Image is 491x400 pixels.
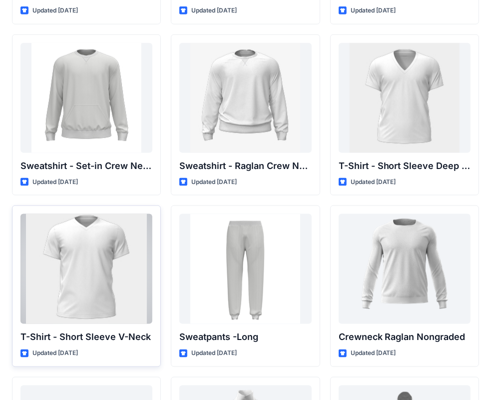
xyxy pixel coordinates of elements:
p: Updated [DATE] [191,5,237,16]
a: Sweatshirt - Set-in Crew Neck w Kangaroo Pocket [20,43,152,153]
p: Sweatpants -Long [179,330,311,344]
p: Updated [DATE] [32,5,78,16]
p: Updated [DATE] [351,5,396,16]
p: Sweatshirt - Raglan Crew Neck [179,159,311,173]
a: Crewneck Raglan Nongraded [339,214,471,324]
p: Updated [DATE] [191,348,237,358]
p: Crewneck Raglan Nongraded [339,330,471,344]
a: T-Shirt - Short Sleeve V-Neck [20,214,152,324]
p: T-Shirt - Short Sleeve Deep V-Neck [339,159,471,173]
p: Updated [DATE] [32,348,78,358]
p: Updated [DATE] [351,348,396,358]
a: Sweatpants -Long [179,214,311,324]
p: T-Shirt - Short Sleeve V-Neck [20,330,152,344]
a: Sweatshirt - Raglan Crew Neck [179,43,311,153]
p: Updated [DATE] [191,177,237,187]
p: Updated [DATE] [32,177,78,187]
a: T-Shirt - Short Sleeve Deep V-Neck [339,43,471,153]
p: Updated [DATE] [351,177,396,187]
p: Sweatshirt - Set-in Crew Neck w Kangaroo Pocket [20,159,152,173]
